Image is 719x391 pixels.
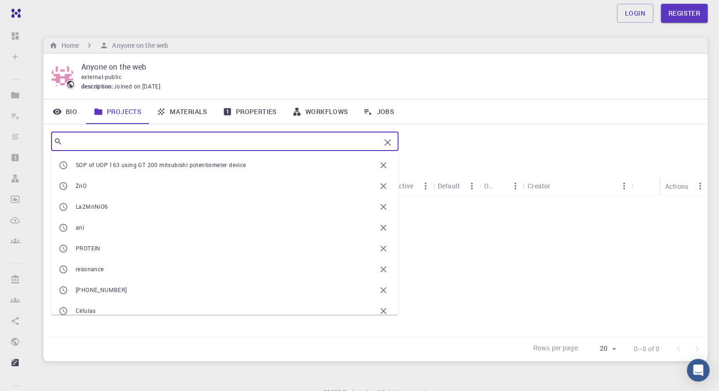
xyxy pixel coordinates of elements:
p: Anyone on the web [81,61,693,72]
a: Properties [215,99,285,124]
span: ZnO [76,182,87,189]
button: Menu [464,178,479,194]
span: resonance [76,265,104,273]
div: Default [433,177,479,195]
button: Menu [616,178,632,194]
button: Menu [508,178,523,194]
div: Open Intercom Messenger [687,359,710,382]
span: description : [81,82,113,91]
a: Bio [43,99,86,124]
span: SOP of UOP 163 using GT 200 mitsubishi potentiometer device [76,161,246,169]
div: Jobs Active [378,177,414,195]
span: [PHONE_NUMBER] [76,286,127,293]
a: Materials [149,99,215,124]
a: Projects [86,99,149,124]
a: Jobs [355,99,402,124]
span: ani [76,223,84,231]
button: Sort [550,178,565,194]
div: Actions [660,177,708,195]
a: Workflows [285,99,356,124]
button: Menu [693,178,708,194]
span: Células [76,307,96,314]
div: 20 [583,342,619,355]
div: Owner [479,177,523,195]
p: 0–0 of 0 [634,344,659,354]
div: Actions [665,177,688,195]
div: No Projects Yet [43,195,708,336]
div: Jobs Active [373,177,433,195]
button: Menu [418,178,433,194]
span: La2MnNiO6 [76,203,108,210]
a: Register [661,4,708,23]
div: Default [438,177,460,195]
div: Creator [528,177,550,195]
h6: Anyone on the web [108,40,168,51]
span: PROTEIN [76,244,101,252]
img: logo [8,9,21,18]
span: external-public [81,73,121,80]
a: Login [617,4,653,23]
div: Creator [523,177,632,195]
span: Joined on [DATE] [113,82,160,91]
nav: breadcrumb [47,40,170,51]
p: Rows per page: [533,343,580,354]
h6: Home [58,40,79,51]
button: Sort [493,178,508,194]
button: Columns [50,160,66,176]
div: Owner [484,177,493,195]
button: Clear [380,135,395,150]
